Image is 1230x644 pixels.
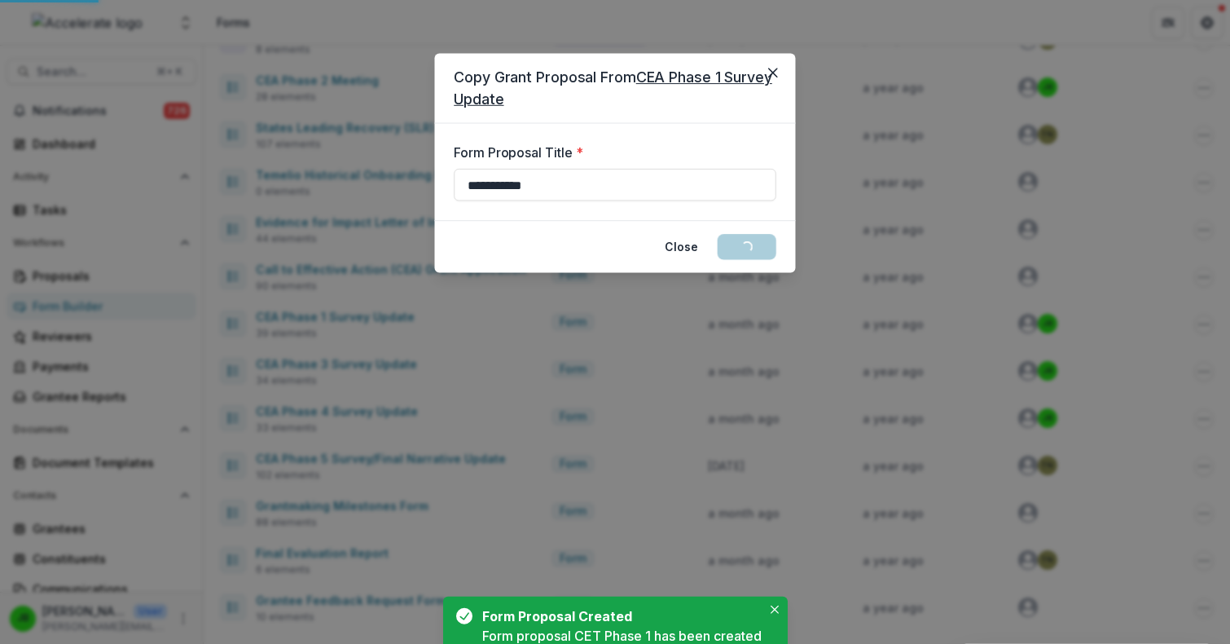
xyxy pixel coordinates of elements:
[760,60,786,86] button: Close
[454,143,767,162] label: Form Proposal Title
[454,68,772,107] u: CEA Phase 1 Survey Update
[655,234,707,260] button: Close
[765,600,784,620] button: Close
[482,607,755,626] div: Form Proposal Created
[434,54,795,124] header: Copy Grant Proposal From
